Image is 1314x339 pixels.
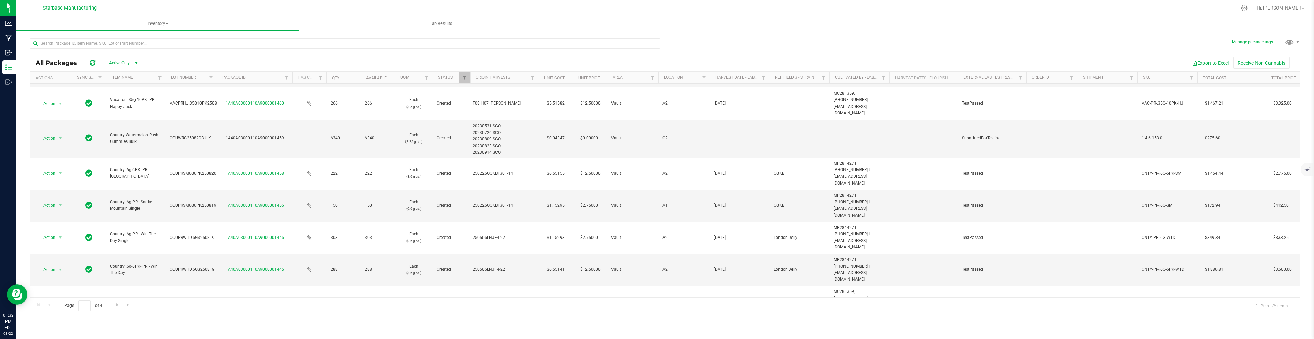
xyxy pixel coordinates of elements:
span: Action [37,265,56,274]
span: Action [37,99,56,108]
span: select [56,233,65,242]
span: Lab Results [420,21,462,27]
span: Country Watermelon Rush Gummies Bulk [110,132,162,145]
p: 08/22 [3,331,13,336]
span: $571.30 [1201,297,1224,307]
span: 6340 [365,135,391,141]
div: 20230914 SCO [473,149,537,156]
span: A2 [662,100,706,107]
span: select [56,265,65,274]
a: Lot Number [171,75,196,80]
input: Search Package ID, Item Name, SKU, Lot or Part Number... [30,38,660,49]
span: 266 [331,100,357,107]
span: In Sync [85,265,92,274]
span: [DATE] [714,266,765,273]
a: 1A40A03000110A9000001445 [226,267,284,272]
a: External Lab Test Result [963,75,1017,80]
div: F08 H07 [PERSON_NAME] [473,100,537,107]
a: Filter [647,72,658,83]
span: 150 [365,202,391,209]
p: (3.5 g ea.) [399,104,428,110]
a: Filter [1186,72,1197,83]
span: Vacation .35g-10PK- PR - Happy Jack [110,97,162,110]
div: 250506LNJF4-22 [473,266,537,273]
span: MP281427 I [PHONE_NUMBER] I [EMAIL_ADDRESS][DOMAIN_NAME] [834,225,885,251]
a: Filter [315,72,326,83]
inline-svg: Analytics [5,20,12,27]
span: COUPRSM6G6PK250820 [170,170,216,177]
a: Filter [459,72,470,83]
span: $17.50000 [577,297,604,307]
span: $833.25 [1270,233,1292,243]
a: Shipment [1083,75,1104,80]
span: $12.50000 [577,265,604,274]
span: Each [399,132,428,145]
span: Vault [611,266,654,273]
span: [DATE] [714,170,765,177]
span: Action [37,134,56,143]
span: $3,325.00 [1270,98,1295,108]
span: $275.60 [1201,133,1224,143]
inline-svg: Inbound [5,49,12,56]
span: SubmittedForTesting [962,135,1022,141]
a: Status [438,75,453,80]
span: OGKB [774,170,825,177]
span: COUPRSM6G6PK250819 [170,202,216,209]
td: $9.52164 [539,286,573,318]
span: Vault [611,234,654,241]
span: [DATE] [714,202,765,209]
a: Filter [758,72,770,83]
span: 222 [365,170,391,177]
div: 250226OGKBF301-14 [473,170,537,177]
span: COUPRWTD.6GS250819 [170,234,215,241]
span: In Sync [85,233,92,242]
span: Each [399,263,428,276]
span: select [56,168,65,178]
span: 1 - 20 of 75 items [1250,300,1293,311]
a: Item Name [111,75,133,80]
button: Export to Excel [1187,57,1233,69]
span: $12.50000 [577,168,604,178]
p: (0.6 g ea.) [399,205,428,212]
p: 01:32 PM EDT [3,312,13,331]
p: (2.25 g ea.) [399,138,428,145]
span: $2.75000 [577,201,602,211]
span: C2 [662,135,706,141]
span: Country .6g-6PK- PR - Win The Day [110,263,162,276]
span: Each [399,231,428,244]
a: UOM [400,75,409,80]
span: Created [437,266,466,273]
span: select [56,134,65,143]
span: Created [437,100,466,107]
span: Vacation 7g Flower - Sour [PERSON_NAME] (H) [110,295,162,308]
span: TestPassed [962,234,1022,241]
a: 1A40A03000110A9000001456 [226,203,284,208]
span: Vault [611,100,654,107]
div: 20230809 SCO [473,136,537,143]
span: London Jelly [774,266,825,273]
span: Each [399,295,428,308]
p: (0.6 g ea.) [399,238,428,244]
span: TestPassed [962,100,1022,107]
span: $12.50000 [577,98,604,108]
a: Unit Price [578,76,600,80]
span: 6340 [331,135,357,141]
span: CNTY-PR-.6G-6PK-SM [1142,170,1193,177]
a: Location [664,75,683,80]
span: A2 [662,266,706,273]
span: CNTY-PR-.6G-6PK-WTD [1142,266,1193,273]
td: $1.15293 [539,222,573,254]
span: Inventory [16,21,299,27]
a: Go to the last page [123,300,133,310]
span: MC281359, [PHONE_NUMBER], [EMAIL_ADDRESS][DOMAIN_NAME] [834,288,885,315]
span: $349.34 [1201,233,1224,243]
span: Created [437,234,466,241]
a: Filter [94,72,106,83]
span: COUPRWTD.6GS250819 [170,266,215,273]
a: Total Cost [1203,76,1226,80]
div: Actions [36,76,69,80]
div: 20230531 SCO [473,123,537,130]
span: select [56,201,65,210]
span: $0.00000 [577,133,602,143]
span: TestPassed [962,266,1022,273]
